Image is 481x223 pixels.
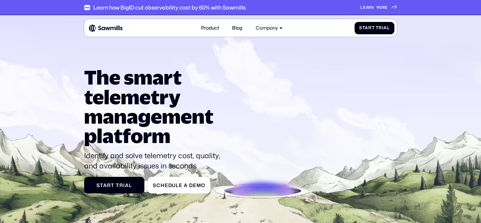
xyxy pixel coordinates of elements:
[148,177,210,193] a: Schedule a Demo
[84,151,224,171] p: Identify and solve telemetry cost, quality, and availability issues in seconds
[197,21,222,35] a: Product
[256,25,278,31] div: Company
[229,21,246,35] a: Blog
[360,5,397,10] a: Learn more
[84,177,144,193] a: Start Trial
[355,22,395,34] a: Start Trial
[359,25,389,30] div: Start Trial
[153,182,205,188] div: Schedule a Demo
[84,67,224,145] h1: The smart telemetry management platform
[89,182,139,188] div: Start Trial
[360,5,388,10] div: Learn more
[93,4,246,11] div: Learn how BigID cut observability cost by 60% with Sawmills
